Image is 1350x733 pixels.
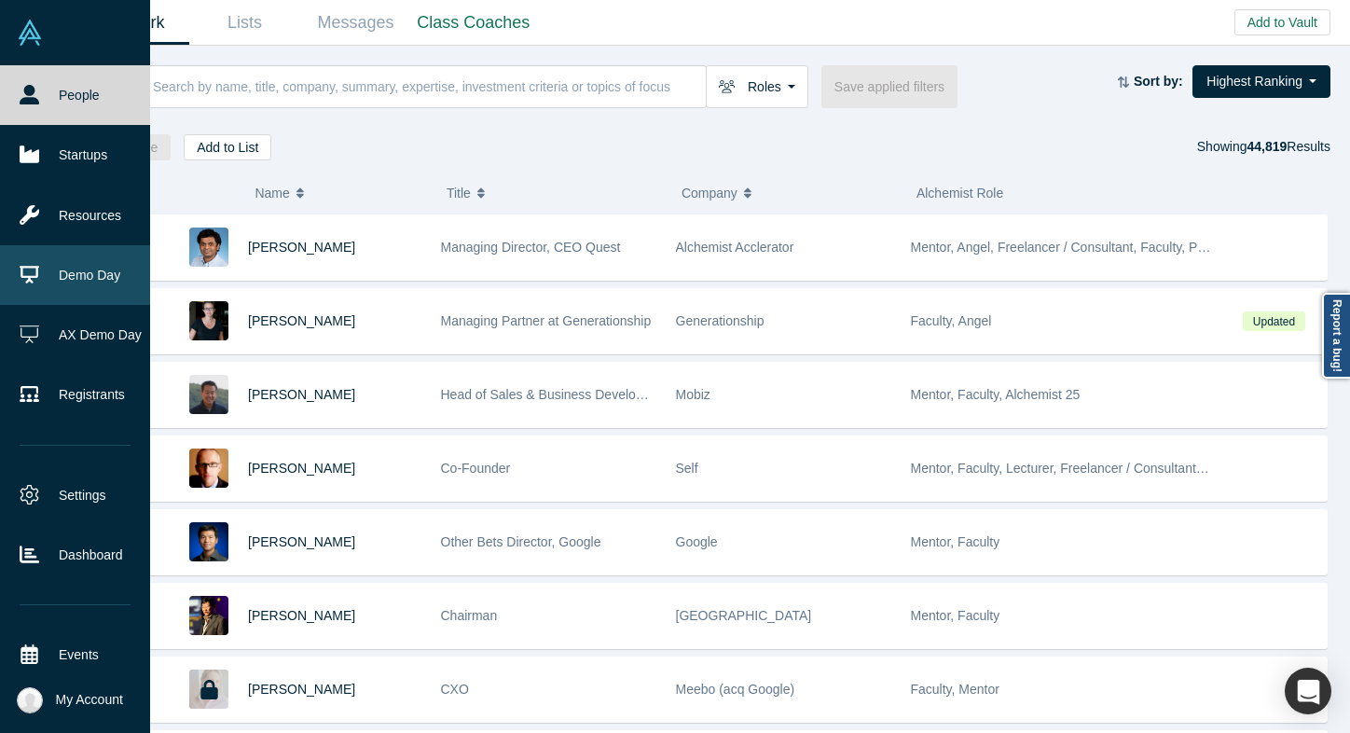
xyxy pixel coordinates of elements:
[441,682,469,697] span: CXO
[1322,293,1350,379] a: Report a bug!
[441,608,498,623] span: Chairman
[1243,311,1304,331] span: Updated
[184,134,271,160] button: Add to List
[255,173,289,213] span: Name
[676,461,698,476] span: Self
[676,534,718,549] span: Google
[189,1,300,45] a: Lists
[441,240,621,255] span: Managing Director, CEO Quest
[447,173,471,213] span: Title
[255,173,427,213] button: Name
[17,20,43,46] img: Alchemist Vault Logo
[676,387,710,402] span: Mobiz
[248,682,355,697] a: [PERSON_NAME]
[916,186,1003,201] span: Alchemist Role
[411,1,536,45] a: Class Coaches
[189,375,228,414] img: Michael Chang's Profile Image
[189,228,228,267] img: Gnani Palanikumar's Profile Image
[189,596,228,635] img: Timothy Chou's Profile Image
[1134,74,1183,89] strong: Sort by:
[682,173,737,213] span: Company
[300,1,411,45] a: Messages
[1197,134,1330,160] div: Showing
[911,608,1000,623] span: Mentor, Faculty
[676,240,794,255] span: Alchemist Acclerator
[676,608,812,623] span: [GEOGRAPHIC_DATA]
[189,301,228,340] img: Rachel Chalmers's Profile Image
[248,608,355,623] a: [PERSON_NAME]
[911,682,999,697] span: Faculty, Mentor
[248,534,355,549] a: [PERSON_NAME]
[17,687,123,713] button: My Account
[441,313,652,328] span: Managing Partner at Generationship
[248,461,355,476] a: [PERSON_NAME]
[682,173,897,213] button: Company
[189,449,228,488] img: Robert Winder's Profile Image
[248,313,355,328] a: [PERSON_NAME]
[1247,139,1287,154] strong: 44,819
[441,387,723,402] span: Head of Sales & Business Development (interim)
[911,534,1000,549] span: Mentor, Faculty
[911,240,1311,255] span: Mentor, Angel, Freelancer / Consultant, Faculty, Partner, Lecturer, VC
[248,240,355,255] a: [PERSON_NAME]
[1234,9,1330,35] button: Add to Vault
[911,387,1081,402] span: Mentor, Faculty, Alchemist 25
[17,687,43,713] img: Katinka Harsányi's Account
[447,173,662,213] button: Title
[1192,65,1330,98] button: Highest Ranking
[441,461,511,476] span: Co-Founder
[911,313,992,328] span: Faculty, Angel
[189,522,228,561] img: Steven Kan's Profile Image
[706,65,808,108] button: Roles
[676,313,765,328] span: Generationship
[151,64,706,108] input: Search by name, title, company, summary, expertise, investment criteria or topics of focus
[821,65,957,108] button: Save applied filters
[1247,139,1330,154] span: Results
[676,682,795,697] span: Meebo (acq Google)
[248,387,355,402] a: [PERSON_NAME]
[56,690,123,710] span: My Account
[441,534,601,549] span: Other Bets Director, Google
